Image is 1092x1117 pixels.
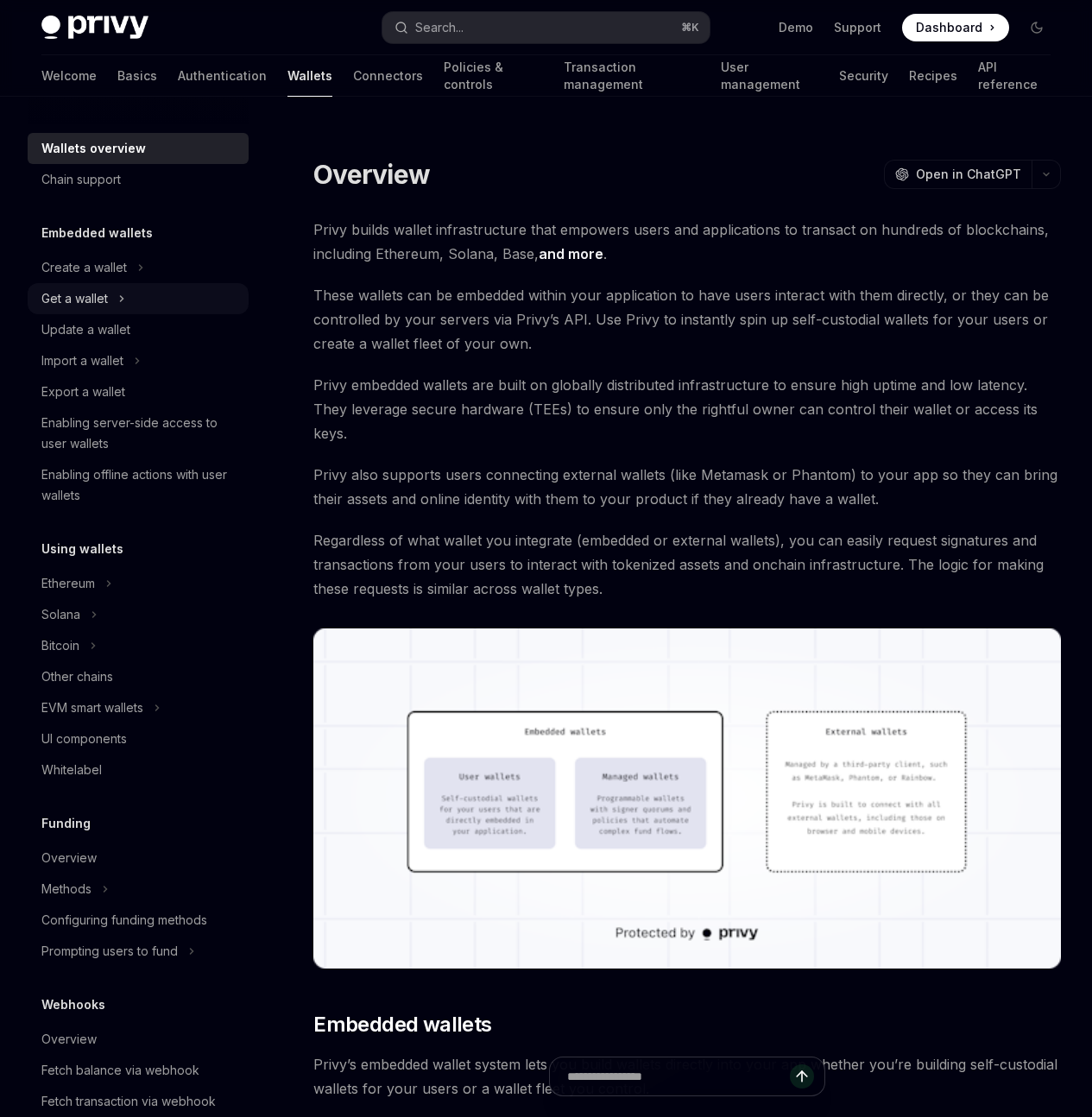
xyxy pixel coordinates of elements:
[444,55,543,97] a: Policies & controls
[41,413,238,454] div: Enabling server-side access to user wallets
[884,160,1032,189] button: Open in ChatGPT
[41,910,207,931] div: Configuring funding methods
[41,16,148,40] img: dark logo
[41,635,79,656] div: Bitcoin
[41,288,108,309] div: Get a wallet
[313,463,1061,511] span: Privy also supports users connecting external wallets (like Metamask or Phantom) to your app so t...
[41,941,178,962] div: Prompting users to fund
[28,407,249,459] a: Enabling server-side access to user wallets
[839,55,888,97] a: Security
[28,1055,249,1086] a: Fetch balance via webhook
[313,628,1061,969] img: images/walletoverview.png
[41,848,97,868] div: Overview
[834,19,881,36] a: Support
[41,223,153,243] h5: Embedded wallets
[41,1091,216,1112] div: Fetch transaction via webhook
[313,1052,1061,1101] span: Privy’s embedded wallet system lets you build wallets directly into your app whether you’re build...
[28,376,249,407] a: Export a wallet
[28,905,249,936] a: Configuring funding methods
[353,55,423,97] a: Connectors
[902,14,1009,41] a: Dashboard
[117,55,157,97] a: Basics
[28,459,249,511] a: Enabling offline actions with user wallets
[28,754,249,786] a: Whitelabel
[28,661,249,692] a: Other chains
[41,697,143,718] div: EVM smart wallets
[313,283,1061,356] span: These wallets can be embedded within your application to have users interact with them directly, ...
[41,666,113,687] div: Other chains
[28,164,249,195] a: Chain support
[41,382,125,402] div: Export a wallet
[41,1060,199,1081] div: Fetch balance via webhook
[41,879,92,899] div: Methods
[916,166,1021,183] span: Open in ChatGPT
[313,218,1061,266] span: Privy builds wallet infrastructure that empowers users and applications to transact on hundreds o...
[28,842,249,874] a: Overview
[178,55,267,97] a: Authentication
[41,138,146,159] div: Wallets overview
[539,245,603,263] a: and more
[978,55,1051,97] a: API reference
[41,169,121,190] div: Chain support
[28,133,249,164] a: Wallets overview
[41,604,80,625] div: Solana
[313,1011,491,1038] span: Embedded wallets
[681,21,699,35] span: ⌘ K
[41,994,105,1015] h5: Webhooks
[41,350,123,371] div: Import a wallet
[779,19,813,36] a: Demo
[313,159,430,190] h1: Overview
[415,17,464,38] div: Search...
[313,528,1061,601] span: Regardless of what wallet you integrate (embedded or external wallets), you can easily request si...
[41,573,95,594] div: Ethereum
[287,55,332,97] a: Wallets
[382,12,710,43] button: Search...⌘K
[41,539,123,559] h5: Using wallets
[313,373,1061,445] span: Privy embedded wallets are built on globally distributed infrastructure to ensure high uptime and...
[41,813,91,834] h5: Funding
[721,55,818,97] a: User management
[41,257,127,278] div: Create a wallet
[41,464,238,506] div: Enabling offline actions with user wallets
[909,55,957,97] a: Recipes
[916,19,982,36] span: Dashboard
[564,55,701,97] a: Transaction management
[790,1064,814,1089] button: Send message
[28,314,249,345] a: Update a wallet
[41,1029,97,1050] div: Overview
[28,1024,249,1055] a: Overview
[41,55,97,97] a: Welcome
[41,760,102,780] div: Whitelabel
[1023,14,1051,41] button: Toggle dark mode
[28,1086,249,1117] a: Fetch transaction via webhook
[28,723,249,754] a: UI components
[41,729,127,749] div: UI components
[41,319,130,340] div: Update a wallet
